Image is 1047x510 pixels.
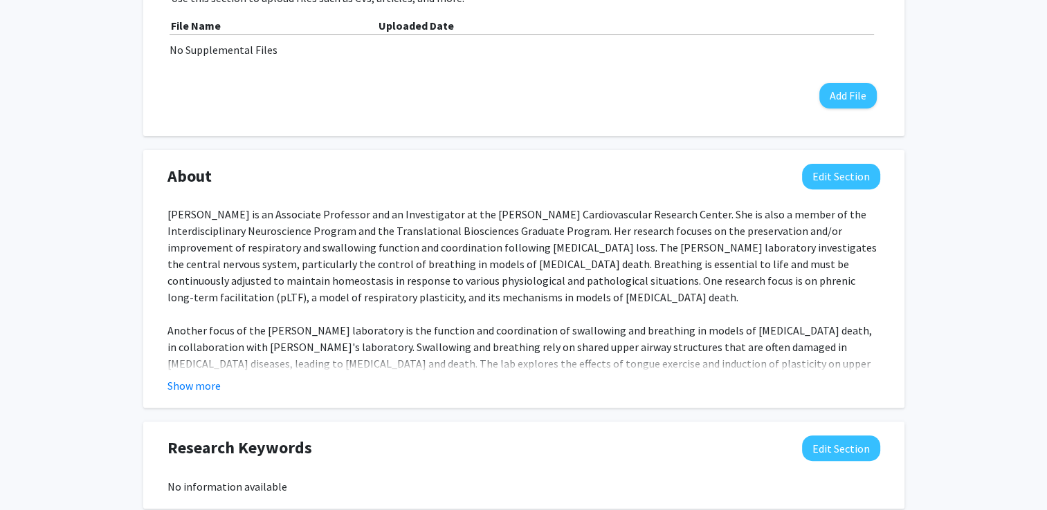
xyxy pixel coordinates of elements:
[379,19,454,32] b: Uploaded Date
[167,478,880,495] div: No information available
[170,41,878,58] div: No Supplemental Files
[167,377,221,394] button: Show more
[802,164,880,189] button: Edit About
[167,435,312,460] span: Research Keywords
[10,448,59,500] iframe: Chat
[171,19,221,32] b: File Name
[167,206,880,471] div: [PERSON_NAME] is an Associate Professor and an Investigator at the [PERSON_NAME] Cardiovascular R...
[167,164,212,189] span: About
[819,83,877,108] button: Add File
[802,435,880,461] button: Edit Research Keywords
